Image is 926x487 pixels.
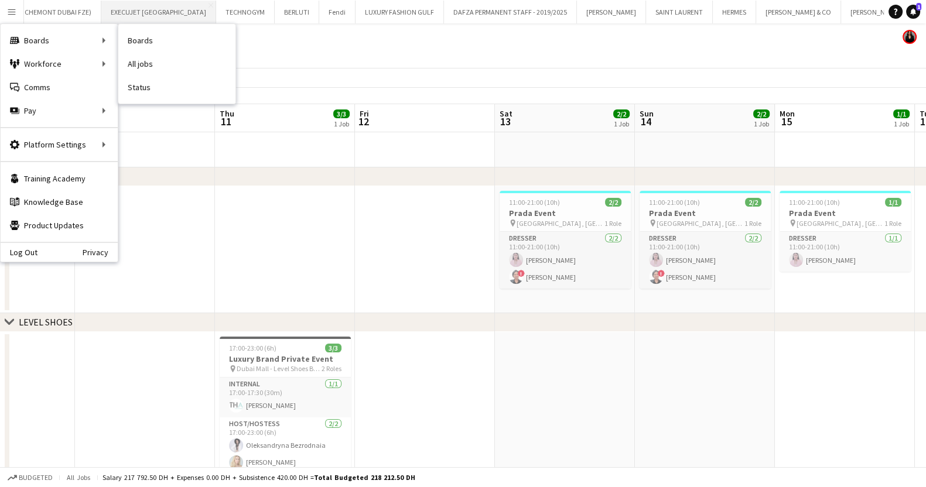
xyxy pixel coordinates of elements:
div: 1 Job [334,119,349,128]
span: [GEOGRAPHIC_DATA] , [GEOGRAPHIC_DATA] store [657,219,744,228]
app-job-card: 11:00-21:00 (10h)1/1Prada Event [GEOGRAPHIC_DATA] , [GEOGRAPHIC_DATA] store1 RoleDresser1/111:00-... [780,191,911,272]
span: 15 [778,115,795,128]
a: Comms [1,76,118,99]
span: [GEOGRAPHIC_DATA] , [GEOGRAPHIC_DATA] store [517,219,604,228]
span: 1 Role [884,219,901,228]
span: 2 Roles [322,364,341,373]
span: 14 [638,115,654,128]
div: Platform Settings [1,133,118,156]
a: Boards [118,29,235,52]
button: Budgeted [6,471,54,484]
button: TECHNOGYM [216,1,275,23]
h3: Prada Event [500,208,631,218]
app-job-card: 17:00-23:00 (6h)3/3Luxury Brand Private Event Dubai Mall - Level Shoes Boutique2 RolesInternal1/1... [220,337,351,474]
button: EXECUJET [GEOGRAPHIC_DATA] [101,1,216,23]
button: BERLUTI [275,1,319,23]
span: Total Budgeted 218 212.50 DH [314,473,415,482]
span: 3/3 [325,344,341,352]
a: Log Out [1,248,37,257]
span: 13 [498,115,512,128]
app-user-avatar: Maria Fernandes [903,30,917,44]
span: 3/3 [333,109,350,118]
span: 2/2 [745,198,761,207]
h3: Prada Event [640,208,771,218]
app-card-role: Dresser1/111:00-21:00 (10h)[PERSON_NAME] [780,232,911,272]
span: 17:00-23:00 (6h) [229,344,276,352]
span: 11:00-21:00 (10h) [509,198,560,207]
span: 1/1 [885,198,901,207]
div: Pay [1,99,118,122]
span: Dubai Mall - Level Shoes Boutique [237,364,322,373]
span: Fri [360,108,369,119]
button: Fendi [319,1,356,23]
span: 1 Role [744,219,761,228]
span: Sat [500,108,512,119]
button: [PERSON_NAME] [577,1,646,23]
div: 1 Job [894,119,909,128]
div: 1 Job [754,119,769,128]
button: DAFZA PERMANENT STAFF - 2019/2025 [444,1,577,23]
button: [PERSON_NAME] & CO [756,1,841,23]
span: Sun [640,108,654,119]
span: Thu [220,108,234,119]
span: [GEOGRAPHIC_DATA] , [GEOGRAPHIC_DATA] store [797,219,884,228]
h3: Luxury Brand Private Event [220,354,351,364]
div: 1 Job [614,119,629,128]
h3: Prada Event [780,208,911,218]
span: 1 Role [604,219,621,228]
span: 1 [916,3,921,11]
a: Training Academy [1,167,118,190]
a: Status [118,76,235,99]
app-card-role: Dresser2/211:00-21:00 (10h)[PERSON_NAME]![PERSON_NAME] [500,232,631,289]
div: LEVEL SHOES [19,316,73,328]
a: Knowledge Base [1,190,118,214]
span: 11:00-21:00 (10h) [789,198,840,207]
a: 1 [906,5,920,19]
span: 2/2 [605,198,621,207]
div: Workforce [1,52,118,76]
span: 2/2 [613,109,630,118]
button: HERMES [713,1,756,23]
span: All jobs [64,473,93,482]
a: Privacy [83,248,118,257]
app-card-role: Internal1/117:00-17:30 (30m)[PERSON_NAME] [220,378,351,417]
app-card-role: Host/Hostess2/217:00-23:00 (6h)Oleksandryna Bezrodnaia[PERSON_NAME] [220,417,351,474]
span: 2/2 [753,109,770,118]
span: Mon [780,108,795,119]
span: 1/1 [893,109,910,118]
span: ! [658,270,665,277]
span: 11 [218,115,234,128]
button: [PERSON_NAME] [841,1,910,23]
span: ! [518,270,525,277]
button: SAINT LAURENT [646,1,713,23]
button: LUXURY FASHION GULF [356,1,444,23]
a: All jobs [118,52,235,76]
app-job-card: 11:00-21:00 (10h)2/2Prada Event [GEOGRAPHIC_DATA] , [GEOGRAPHIC_DATA] store1 RoleDresser2/211:00-... [500,191,631,289]
span: 12 [358,115,369,128]
a: Product Updates [1,214,118,237]
div: Boards [1,29,118,52]
app-job-card: 11:00-21:00 (10h)2/2Prada Event [GEOGRAPHIC_DATA] , [GEOGRAPHIC_DATA] store1 RoleDresser2/211:00-... [640,191,771,289]
span: 11:00-21:00 (10h) [649,198,700,207]
app-card-role: Dresser2/211:00-21:00 (10h)[PERSON_NAME]![PERSON_NAME] [640,232,771,289]
div: Salary 217 792.50 DH + Expenses 0.00 DH + Subsistence 420.00 DH = [102,473,415,482]
span: Budgeted [19,474,53,482]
